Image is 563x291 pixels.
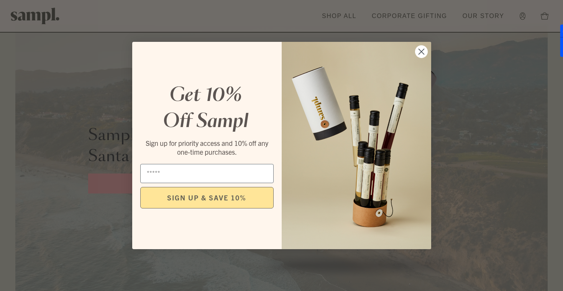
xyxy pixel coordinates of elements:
[146,139,268,156] span: Sign up for priority access and 10% off any one-time purchases.
[140,187,274,208] button: SIGN UP & SAVE 10%
[415,45,428,58] button: Close dialog
[282,42,431,249] img: 96933287-25a1-481a-a6d8-4dd623390dc6.png
[163,86,248,131] em: Get 10% Off Sampl
[140,164,274,183] input: Email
